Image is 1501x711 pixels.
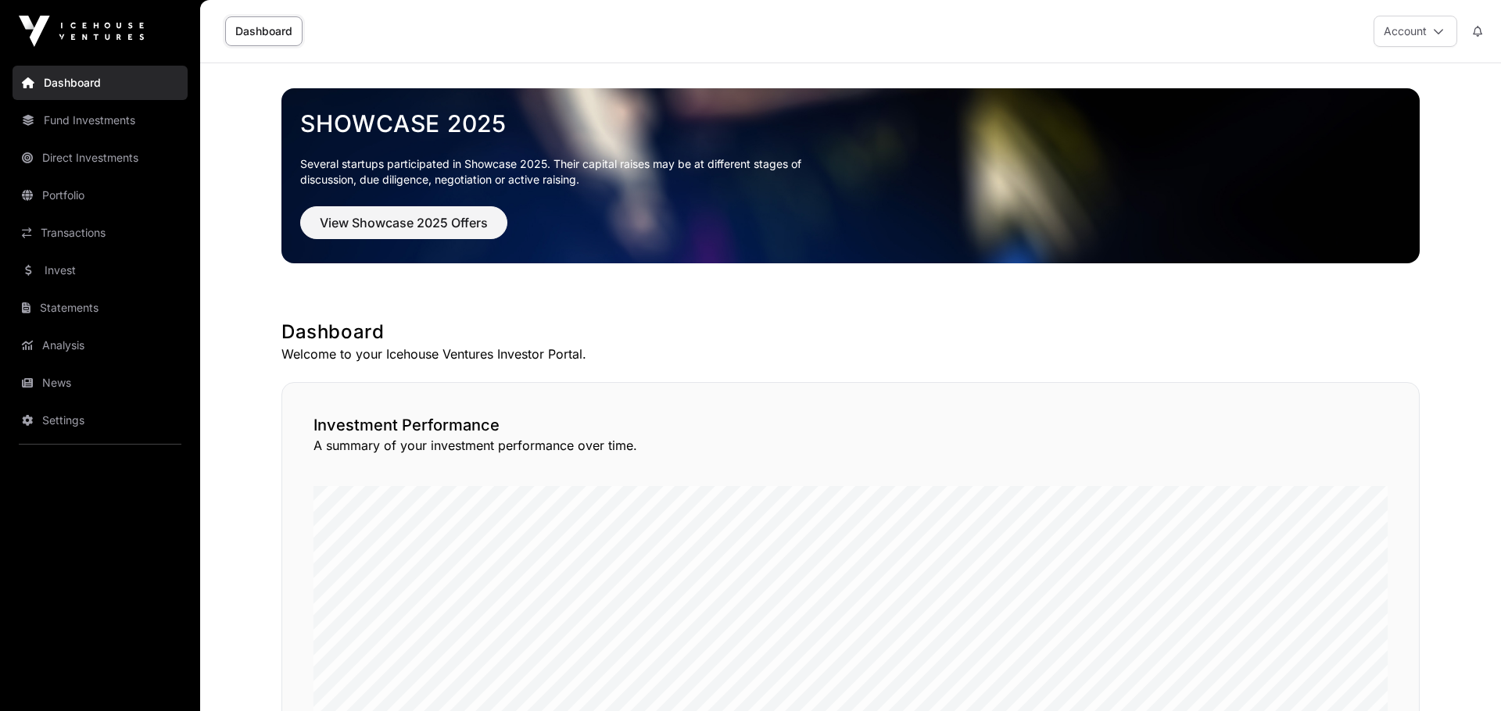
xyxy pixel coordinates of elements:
a: Dashboard [13,66,188,100]
a: Direct Investments [13,141,188,175]
a: News [13,366,188,400]
a: Fund Investments [13,103,188,138]
h1: Dashboard [281,320,1420,345]
p: A summary of your investment performance over time. [313,436,1388,455]
p: Welcome to your Icehouse Ventures Investor Portal. [281,345,1420,363]
a: Showcase 2025 [300,109,1401,138]
p: Several startups participated in Showcase 2025. Their capital raises may be at different stages o... [300,156,826,188]
a: Invest [13,253,188,288]
h2: Investment Performance [313,414,1388,436]
a: Analysis [13,328,188,363]
a: View Showcase 2025 Offers [300,222,507,238]
a: Statements [13,291,188,325]
img: Showcase 2025 [281,88,1420,263]
img: Icehouse Ventures Logo [19,16,144,47]
button: Account [1374,16,1457,47]
a: Portfolio [13,178,188,213]
span: View Showcase 2025 Offers [320,213,488,232]
a: Dashboard [225,16,303,46]
a: Transactions [13,216,188,250]
button: View Showcase 2025 Offers [300,206,507,239]
a: Settings [13,403,188,438]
